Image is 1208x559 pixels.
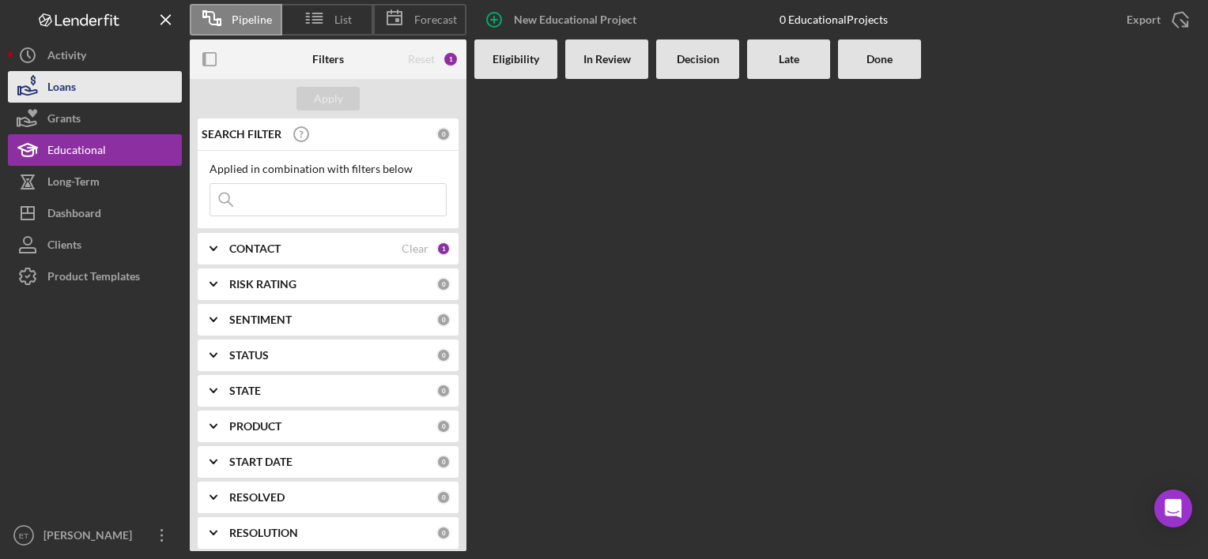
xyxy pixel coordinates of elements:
[414,13,457,26] span: Forecast
[436,277,451,291] div: 0
[47,261,140,296] div: Product Templates
[436,455,451,469] div: 0
[229,313,292,326] b: SENTIMENT
[779,53,799,66] b: Late
[47,71,76,107] div: Loans
[229,349,269,362] b: STATUS
[229,491,285,504] b: RESOLVED
[19,531,28,540] text: ET
[8,134,182,166] button: Educational
[334,13,352,26] span: List
[493,53,539,66] b: Eligibility
[47,103,81,138] div: Grants
[436,348,451,362] div: 0
[436,419,451,433] div: 0
[8,71,182,103] button: Loans
[408,53,435,66] div: Reset
[312,53,344,66] b: Filters
[296,87,360,111] button: Apply
[436,526,451,540] div: 0
[514,4,636,36] div: New Educational Project
[210,163,447,175] div: Applied in combination with filters below
[1127,4,1161,36] div: Export
[436,313,451,327] div: 0
[583,53,631,66] b: In Review
[314,87,343,111] div: Apply
[436,242,451,256] div: 1
[780,13,888,26] div: 0 Educational Projects
[402,242,428,255] div: Clear
[443,51,459,67] div: 1
[47,134,106,170] div: Educational
[47,229,81,264] div: Clients
[47,39,86,75] div: Activity
[202,128,281,141] b: SEARCH FILTER
[229,385,261,397] b: STATE
[8,103,182,134] button: Grants
[1154,490,1192,527] div: Open Intercom Messenger
[8,197,182,229] button: Dashboard
[229,456,293,468] b: START DATE
[47,197,101,233] div: Dashboard
[229,527,298,539] b: RESOLUTION
[866,53,893,66] b: Done
[1111,4,1200,36] button: Export
[229,278,296,291] b: RISK RATING
[8,520,182,551] button: ET[PERSON_NAME]
[474,4,652,36] button: New Educational Project
[677,53,719,66] b: Decision
[8,39,182,71] button: Activity
[436,384,451,398] div: 0
[8,261,182,292] button: Product Templates
[436,127,451,141] div: 0
[229,420,281,433] b: PRODUCT
[229,242,281,255] b: CONTACT
[8,229,182,261] button: Clients
[47,166,100,201] div: Long-Term
[40,520,142,555] div: [PERSON_NAME]
[232,13,272,26] span: Pipeline
[436,490,451,505] div: 0
[8,166,182,197] button: Long-Term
